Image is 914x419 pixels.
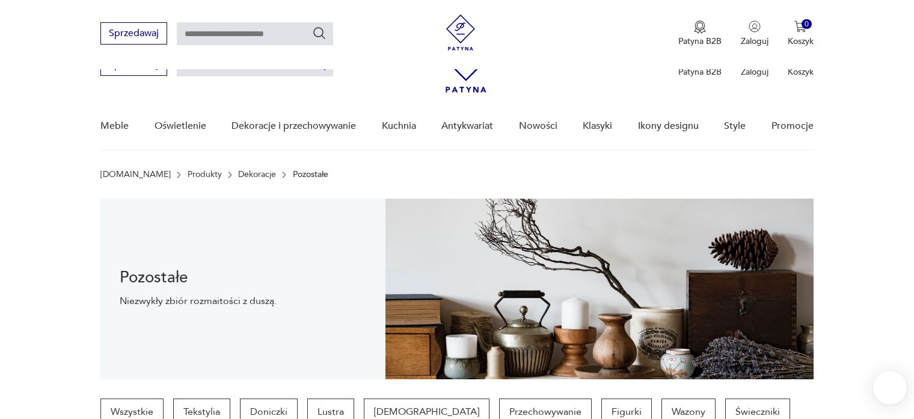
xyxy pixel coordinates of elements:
[678,20,722,47] a: Ikona medaluPatyna B2B
[741,20,768,47] button: Zaloguj
[802,19,812,29] div: 0
[441,103,493,149] a: Antykwariat
[100,61,167,70] a: Sprzedawaj
[794,20,806,33] img: Ikona koszyka
[583,103,612,149] a: Klasyki
[678,20,722,47] button: Patyna B2B
[694,20,706,34] img: Ikona medalu
[385,199,813,379] img: Dekoracje Pozostałe
[788,36,814,47] p: Koszyk
[443,14,479,51] img: Patyna - sklep z meblami i dekoracjami vintage
[741,66,768,78] p: Zaloguj
[749,20,761,33] img: Ikonka użytkownika
[100,30,167,39] a: Sprzedawaj
[100,103,129,149] a: Meble
[788,20,814,47] button: 0Koszyk
[312,26,327,40] button: Szukaj
[100,22,167,45] button: Sprzedawaj
[382,103,416,149] a: Kuchnia
[232,103,356,149] a: Dekoracje i przechowywanie
[155,103,206,149] a: Oświetlenie
[120,294,366,308] p: Niezwykły zbiór rozmaitości z duszą.
[788,66,814,78] p: Koszyk
[120,270,366,285] h1: Pozostałe
[741,36,768,47] p: Zaloguj
[519,103,557,149] a: Nowości
[188,170,222,179] a: Produkty
[638,103,699,149] a: Ikony designu
[678,66,722,78] p: Patyna B2B
[100,170,171,179] a: [DOMAIN_NAME]
[873,371,907,405] iframe: Smartsupp widget button
[678,36,722,47] p: Patyna B2B
[771,103,814,149] a: Promocje
[724,103,746,149] a: Style
[293,170,328,179] p: Pozostałe
[238,170,276,179] a: Dekoracje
